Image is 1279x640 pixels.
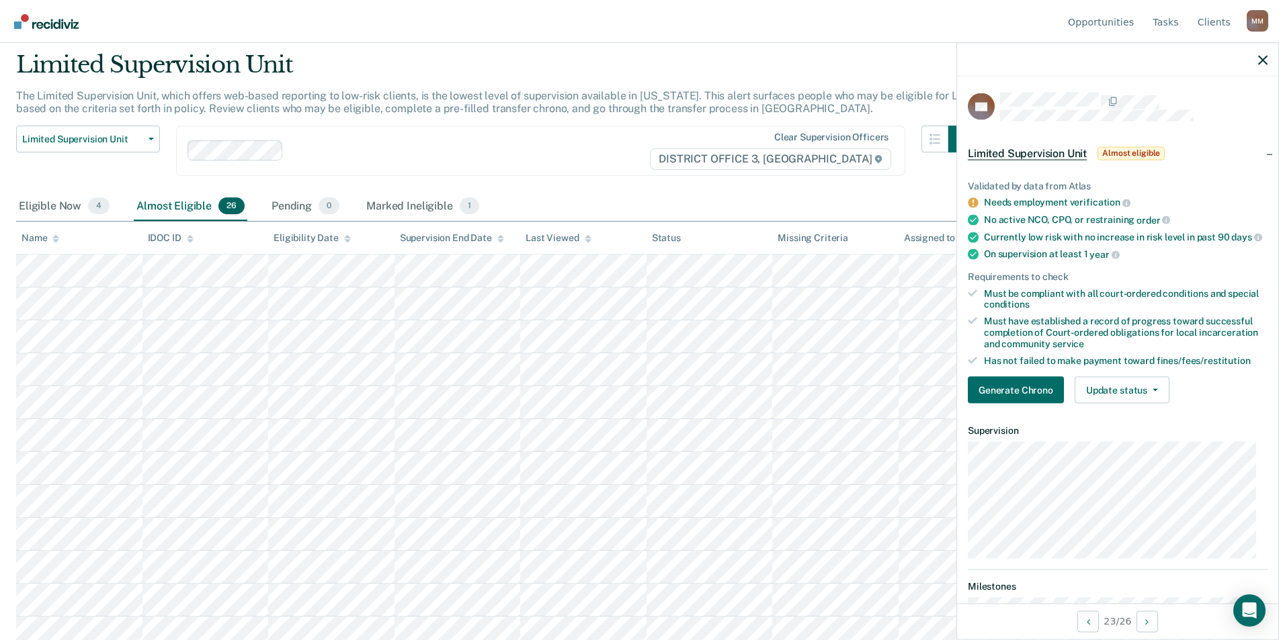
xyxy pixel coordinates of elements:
div: Name [22,232,59,244]
div: Pending [269,192,342,222]
button: Update status [1075,377,1169,404]
button: Profile dropdown button [1247,10,1268,32]
div: IDOC ID [148,232,194,244]
span: days [1231,232,1262,242]
span: Almost eligible [1098,146,1165,160]
span: fines/fees/restitution [1157,355,1251,365]
p: The Limited Supervision Unit, which offers web-based reporting to low-risk clients, is the lowest... [16,89,972,115]
div: Eligibility Date [274,232,351,244]
div: Eligible Now [16,192,112,222]
span: DISTRICT OFFICE 3, [GEOGRAPHIC_DATA] [650,148,891,170]
div: Requirements to check [968,271,1268,282]
div: No active NCO, CPO, or restraining [984,214,1268,226]
div: Validated by data from Atlas [968,180,1268,191]
span: 1 [460,197,479,215]
div: Must have established a record of progress toward successful completion of Court-ordered obligati... [984,316,1268,349]
dt: Milestones [968,581,1268,592]
div: Open Intercom Messenger [1233,594,1266,627]
span: Limited Supervision Unit [22,134,143,145]
div: Marked Ineligible [364,192,482,222]
img: Recidiviz [14,14,79,29]
div: Almost Eligible [134,192,247,222]
div: Limited Supervision Unit [16,51,975,89]
a: Navigate to form link [968,377,1069,404]
div: Supervision End Date [400,232,504,244]
span: 26 [218,197,245,215]
div: 23 / 26 [957,603,1278,639]
button: Next Opportunity [1137,610,1158,632]
span: 4 [88,197,110,215]
button: Generate Chrono [968,377,1064,404]
span: Limited Supervision Unit [968,146,1087,160]
div: Currently low risk with no increase in risk level in past 90 [984,231,1268,243]
span: 0 [319,197,339,215]
div: Status [652,232,681,244]
div: Missing Criteria [778,232,848,244]
dt: Supervision [968,425,1268,437]
div: Clear supervision officers [774,132,889,143]
div: M M [1247,10,1268,32]
div: Assigned to [904,232,967,244]
span: order [1137,214,1170,225]
div: Needs employment verification [984,197,1268,209]
span: year [1089,248,1119,259]
div: Limited Supervision UnitAlmost eligible [957,132,1278,175]
div: On supervision at least 1 [984,248,1268,261]
div: Must be compliant with all court-ordered conditions and special conditions [984,287,1268,310]
div: Has not failed to make payment toward [984,355,1268,366]
span: service [1053,338,1084,349]
button: Previous Opportunity [1077,610,1099,632]
div: Last Viewed [526,232,591,244]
